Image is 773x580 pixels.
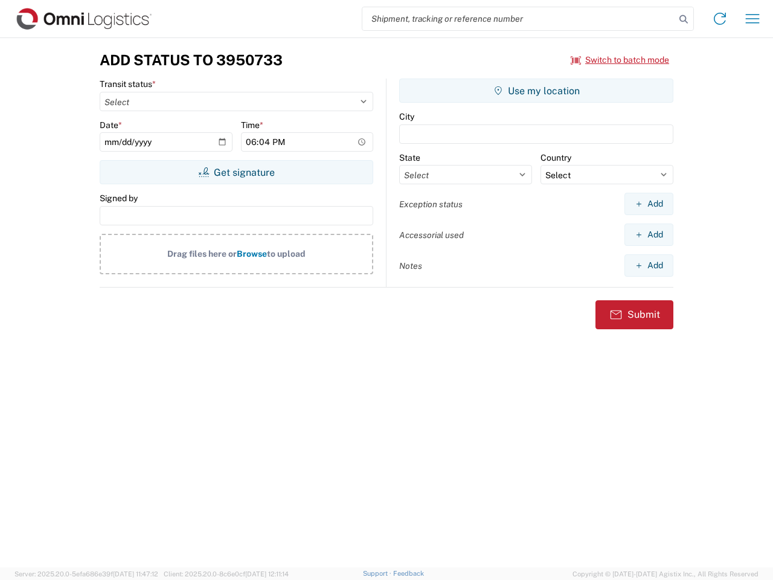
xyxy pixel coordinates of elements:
[245,570,289,578] span: [DATE] 12:11:14
[100,79,156,89] label: Transit status
[362,7,675,30] input: Shipment, tracking or reference number
[267,249,306,259] span: to upload
[241,120,263,130] label: Time
[595,300,673,329] button: Submit
[14,570,158,578] span: Server: 2025.20.0-5efa686e39f
[573,569,759,579] span: Copyright © [DATE]-[DATE] Agistix Inc., All Rights Reserved
[399,152,420,163] label: State
[100,120,122,130] label: Date
[624,193,673,215] button: Add
[399,199,463,210] label: Exception status
[100,160,373,184] button: Get signature
[164,570,289,578] span: Client: 2025.20.0-8c6e0cf
[100,51,283,69] h3: Add Status to 3950733
[571,50,669,70] button: Switch to batch mode
[100,193,138,204] label: Signed by
[113,570,158,578] span: [DATE] 11:47:12
[393,570,424,577] a: Feedback
[399,111,414,122] label: City
[624,224,673,246] button: Add
[399,260,422,271] label: Notes
[540,152,571,163] label: Country
[624,254,673,277] button: Add
[399,79,673,103] button: Use my location
[399,230,464,240] label: Accessorial used
[167,249,237,259] span: Drag files here or
[237,249,267,259] span: Browse
[363,570,393,577] a: Support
